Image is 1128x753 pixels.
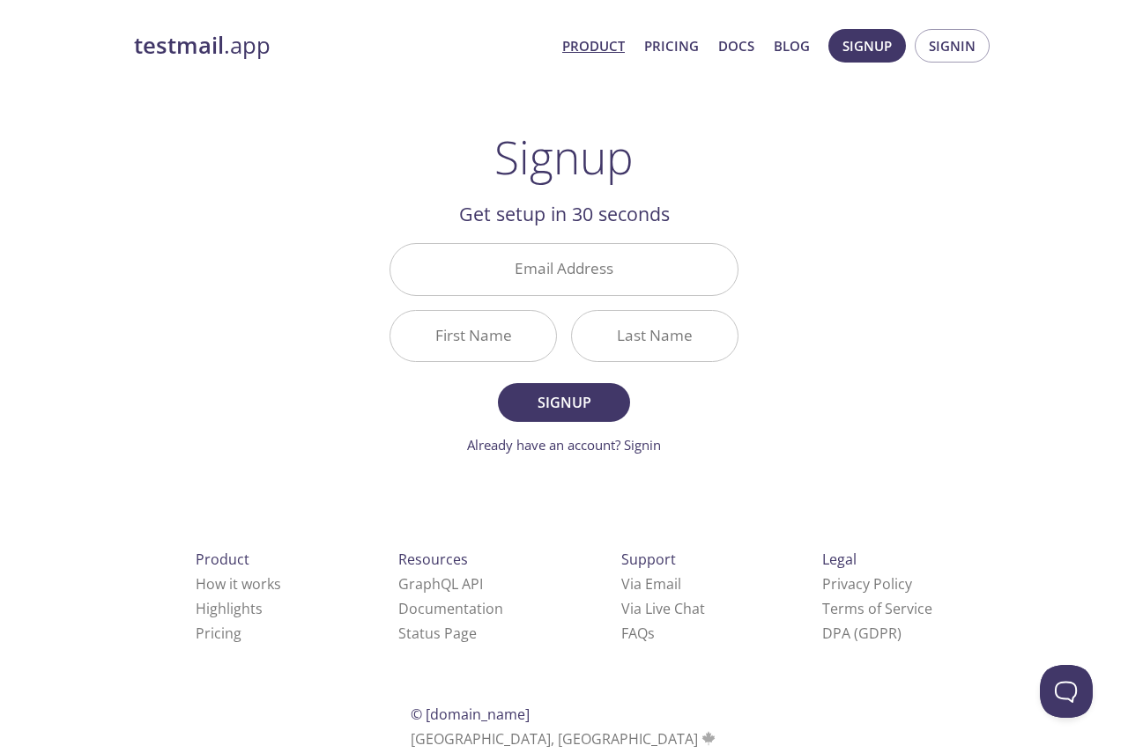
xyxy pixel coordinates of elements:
span: Product [196,550,249,569]
a: GraphQL API [398,574,483,594]
a: Via Email [621,574,681,594]
a: Privacy Policy [822,574,912,594]
span: Signup [517,390,611,415]
a: Pricing [644,34,699,57]
span: Support [621,550,676,569]
a: Via Live Chat [621,599,705,618]
button: Signup [498,383,630,422]
span: Signup [842,34,892,57]
span: © [DOMAIN_NAME] [411,705,530,724]
a: Product [562,34,625,57]
a: Blog [774,34,810,57]
a: FAQ [621,624,655,643]
strong: testmail [134,30,224,61]
a: Terms of Service [822,599,932,618]
h2: Get setup in 30 seconds [390,199,738,229]
span: s [648,624,655,643]
button: Signin [915,29,990,63]
h1: Signup [494,130,634,183]
button: Signup [828,29,906,63]
span: Legal [822,550,857,569]
span: [GEOGRAPHIC_DATA], [GEOGRAPHIC_DATA] [411,729,718,749]
a: Status Page [398,624,477,643]
span: Resources [398,550,468,569]
a: Highlights [196,599,263,618]
a: Documentation [398,599,503,618]
a: testmail.app [134,31,548,61]
a: Docs [718,34,754,57]
iframe: Help Scout Beacon - Open [1040,665,1093,718]
a: DPA (GDPR) [822,624,902,643]
a: How it works [196,574,281,594]
a: Pricing [196,624,241,643]
span: Signin [929,34,976,57]
a: Already have an account? Signin [467,436,661,454]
